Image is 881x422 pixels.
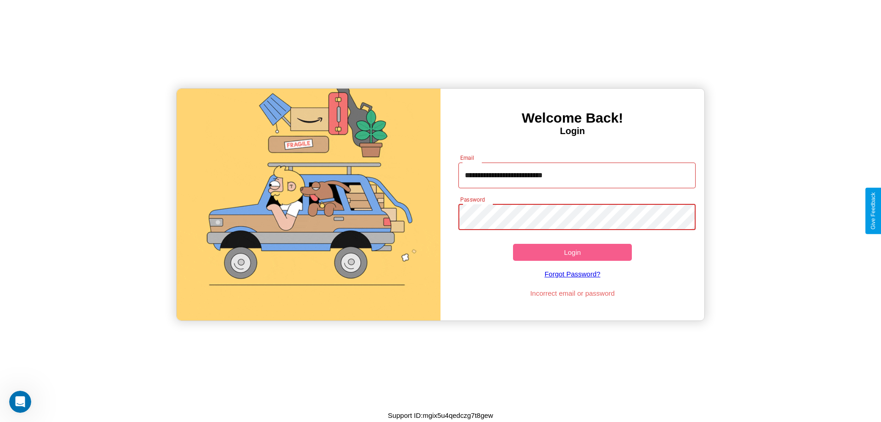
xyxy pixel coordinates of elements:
[177,89,440,321] img: gif
[440,126,704,136] h4: Login
[460,196,485,203] label: Password
[513,244,632,261] button: Login
[454,287,691,299] p: Incorrect email or password
[388,409,493,422] p: Support ID: mgix5u4qedczg7t8gew
[870,192,876,230] div: Give Feedback
[440,110,704,126] h3: Welcome Back!
[460,154,474,162] label: Email
[454,261,691,287] a: Forgot Password?
[9,391,31,413] iframe: Intercom live chat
